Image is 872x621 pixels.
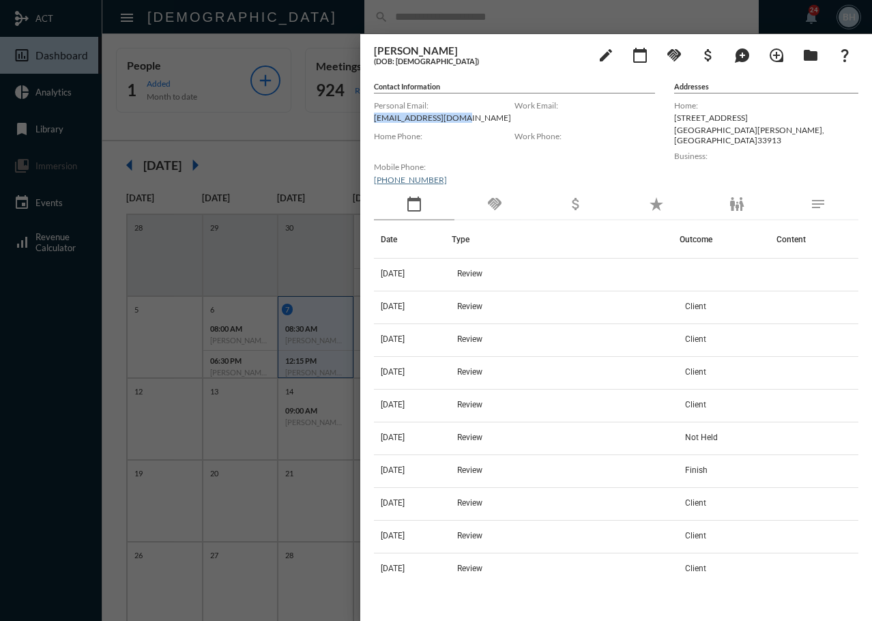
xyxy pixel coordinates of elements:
mat-icon: maps_ugc [734,47,751,63]
button: Add Business [695,41,722,68]
span: [DATE] [381,302,405,311]
button: Add meeting [626,41,654,68]
mat-icon: folder [802,47,819,63]
label: Business: [674,151,858,161]
mat-icon: edit [598,47,614,63]
button: Archives [797,41,824,68]
p: [EMAIL_ADDRESS][DOMAIN_NAME] [374,113,514,123]
label: Mobile Phone: [374,162,514,172]
button: Add Mention [729,41,756,68]
a: [PHONE_NUMBER] [374,175,447,185]
span: Not Held [685,433,718,442]
span: Client [685,367,706,377]
label: Personal Email: [374,100,514,111]
span: Client [685,400,706,409]
label: Home Phone: [374,131,514,141]
span: Review [457,465,482,475]
span: Client [685,334,706,344]
span: [DATE] [381,564,405,573]
span: [DATE] [381,433,405,442]
span: Review [457,498,482,508]
span: Review [457,400,482,409]
span: [DATE] [381,367,405,377]
span: Review [457,367,482,377]
span: [DATE] [381,334,405,344]
span: Review [457,334,482,344]
mat-icon: handshake [666,47,682,63]
span: [DATE] [381,498,405,508]
span: Client [685,498,706,508]
span: Review [457,564,482,573]
button: Add Commitment [660,41,688,68]
button: Add Introduction [763,41,790,68]
th: Date [374,220,452,259]
span: Review [457,302,482,311]
span: [DATE] [381,531,405,540]
span: Client [685,531,706,540]
span: [DATE] [381,269,405,278]
th: Content [770,220,858,259]
span: Client [685,564,706,573]
mat-icon: calendar_today [406,196,422,212]
button: edit person [592,41,620,68]
th: Outcome [680,220,770,259]
mat-icon: attach_money [568,196,584,212]
th: Type [452,220,680,259]
mat-icon: handshake [486,196,503,212]
mat-icon: question_mark [837,47,853,63]
p: [STREET_ADDRESS] [674,113,858,123]
mat-icon: family_restroom [729,196,745,212]
span: [DATE] [381,465,405,475]
mat-icon: calendar_today [632,47,648,63]
h5: Addresses [674,82,858,93]
span: Client [685,302,706,311]
p: [GEOGRAPHIC_DATA][PERSON_NAME] , [GEOGRAPHIC_DATA] 33913 [674,125,858,145]
h5: (DOB: [DEMOGRAPHIC_DATA]) [374,57,585,66]
label: Home: [674,100,858,111]
mat-icon: attach_money [700,47,716,63]
span: Review [457,531,482,540]
mat-icon: star_rate [648,196,665,212]
span: [DATE] [381,400,405,409]
mat-icon: loupe [768,47,785,63]
label: Work Email: [514,100,655,111]
span: Finish [685,465,708,475]
mat-icon: notes [810,196,826,212]
span: Review [457,433,482,442]
h5: Contact Information [374,82,655,93]
label: Work Phone: [514,131,655,141]
h3: [PERSON_NAME] [374,44,585,57]
button: What If? [831,41,858,68]
span: Review [457,269,482,278]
